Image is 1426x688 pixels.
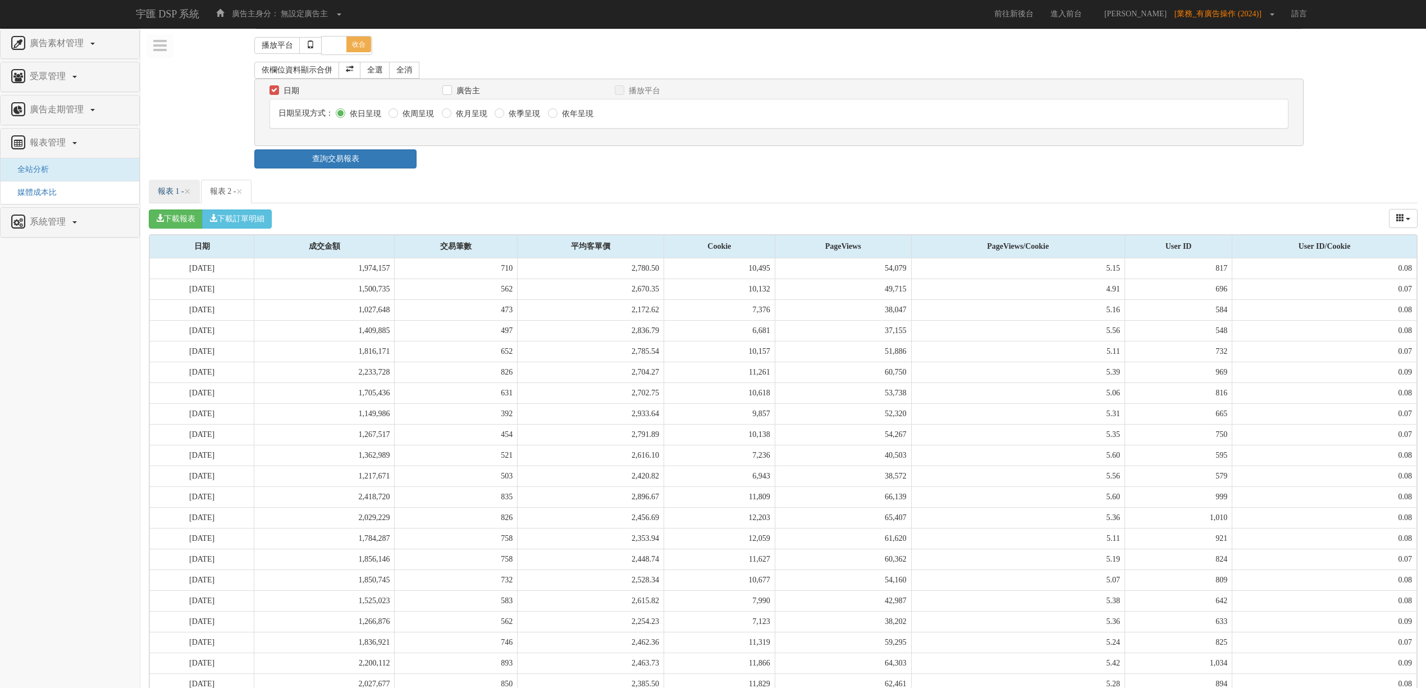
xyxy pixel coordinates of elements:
[911,320,1125,341] td: 5.56
[775,611,911,632] td: 38,202
[518,486,664,507] td: 2,896.67
[911,258,1125,279] td: 5.15
[150,528,254,549] td: [DATE]
[202,209,272,229] button: 下載訂單明細
[395,299,518,320] td: 473
[775,486,911,507] td: 66,139
[254,445,395,466] td: 1,362,989
[454,85,480,97] label: 廣告主
[453,108,487,120] label: 依月呈現
[346,37,371,52] span: 收合
[912,235,1125,258] div: PageViews/Cookie
[150,341,254,362] td: [DATE]
[518,235,664,258] div: 平均客單價
[1125,653,1232,673] td: 1,034
[254,611,395,632] td: 1,266,876
[1125,235,1232,258] div: User ID
[911,382,1125,403] td: 5.06
[1232,611,1417,632] td: 0.09
[254,466,395,486] td: 1,217,671
[518,507,664,528] td: 2,456.69
[664,362,775,382] td: 11,261
[1125,299,1232,320] td: 584
[664,445,775,466] td: 7,236
[664,382,775,403] td: 10,618
[518,611,664,632] td: 2,254.23
[518,258,664,279] td: 2,780.50
[1232,424,1417,445] td: 0.07
[518,528,664,549] td: 2,353.94
[775,549,911,569] td: 60,362
[775,653,911,673] td: 64,303
[149,180,200,203] a: 報表 1 -
[9,165,49,174] a: 全站分析
[775,466,911,486] td: 38,572
[1125,466,1232,486] td: 579
[1125,507,1232,528] td: 1,010
[911,403,1125,424] td: 5.31
[395,235,517,258] div: 交易筆數
[1125,486,1232,507] td: 999
[518,569,664,590] td: 2,528.34
[1232,486,1417,507] td: 0.08
[184,185,191,198] span: ×
[254,569,395,590] td: 1,850,745
[254,235,394,258] div: 成交金額
[775,569,911,590] td: 54,160
[27,104,89,114] span: 廣告走期管理
[1232,362,1417,382] td: 0.09
[395,320,518,341] td: 497
[254,382,395,403] td: 1,705,436
[664,528,775,549] td: 12,059
[395,590,518,611] td: 583
[664,590,775,611] td: 7,990
[1125,362,1232,382] td: 969
[518,445,664,466] td: 2,616.10
[775,362,911,382] td: 60,750
[1125,569,1232,590] td: 809
[150,653,254,673] td: [DATE]
[911,590,1125,611] td: 5.38
[150,382,254,403] td: [DATE]
[1232,445,1417,466] td: 0.08
[1232,632,1417,653] td: 0.07
[664,341,775,362] td: 10,157
[395,507,518,528] td: 826
[9,134,131,152] a: 報表管理
[232,10,279,18] span: 廣告主身分：
[9,35,131,53] a: 廣告素材管理
[395,611,518,632] td: 562
[1232,507,1417,528] td: 0.08
[395,382,518,403] td: 631
[1125,611,1232,632] td: 633
[775,632,911,653] td: 59,295
[911,299,1125,320] td: 5.16
[400,108,434,120] label: 依周呈現
[150,403,254,424] td: [DATE]
[150,569,254,590] td: [DATE]
[664,299,775,320] td: 7,376
[395,528,518,549] td: 758
[1099,10,1172,18] span: [PERSON_NAME]
[254,590,395,611] td: 1,525,023
[518,549,664,569] td: 2,448.74
[395,632,518,653] td: 746
[150,279,254,299] td: [DATE]
[254,341,395,362] td: 1,816,171
[518,362,664,382] td: 2,704.27
[395,549,518,569] td: 758
[236,186,243,198] button: Close
[150,590,254,611] td: [DATE]
[360,62,390,79] a: 全選
[664,279,775,299] td: 10,132
[775,382,911,403] td: 53,738
[278,109,333,117] span: 日期呈現方式：
[775,507,911,528] td: 65,407
[395,362,518,382] td: 826
[254,149,417,168] a: 查詢交易報表
[1125,632,1232,653] td: 825
[775,279,911,299] td: 49,715
[150,299,254,320] td: [DATE]
[27,38,89,48] span: 廣告素材管理
[395,341,518,362] td: 652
